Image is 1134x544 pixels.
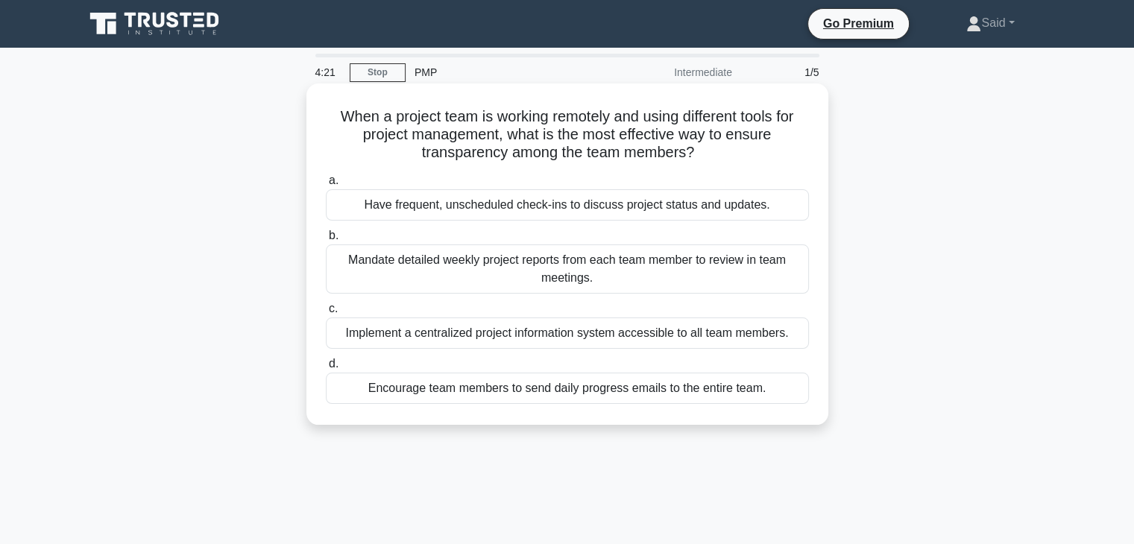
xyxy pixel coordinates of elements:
[329,302,338,314] span: c.
[329,357,338,370] span: d.
[326,189,809,221] div: Have frequent, unscheduled check-ins to discuss project status and updates.
[930,8,1050,38] a: Said
[326,373,809,404] div: Encourage team members to send daily progress emails to the entire team.
[329,174,338,186] span: a.
[326,317,809,349] div: Implement a centralized project information system accessible to all team members.
[350,63,406,82] a: Stop
[611,57,741,87] div: Intermediate
[406,57,611,87] div: PMP
[814,14,903,33] a: Go Premium
[741,57,828,87] div: 1/5
[326,244,809,294] div: Mandate detailed weekly project reports from each team member to review in team meetings.
[324,107,810,162] h5: When a project team is working remotely and using different tools for project management, what is...
[329,229,338,241] span: b.
[306,57,350,87] div: 4:21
